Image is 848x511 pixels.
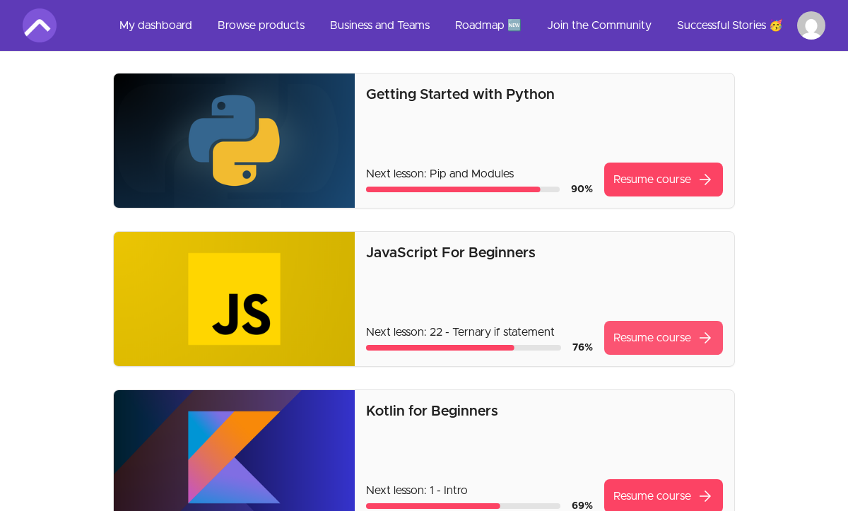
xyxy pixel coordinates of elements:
[697,329,714,346] span: arrow_forward
[604,163,723,196] a: Resume coursearrow_forward
[366,187,560,192] div: Course progress
[114,74,355,208] img: Product image for Getting Started with Python
[572,501,593,511] span: 69 %
[23,8,57,42] img: Amigoscode logo
[697,488,714,505] span: arrow_forward
[366,324,593,341] p: Next lesson: 22 - Ternary if statement
[366,401,723,421] p: Kotlin for Beginners
[108,8,204,42] a: My dashboard
[108,8,825,42] nav: Main
[536,8,663,42] a: Join the Community
[666,8,794,42] a: Successful Stories 🥳
[366,85,723,105] p: Getting Started with Python
[366,165,593,182] p: Next lesson: Pip and Modules
[604,321,723,355] a: Resume coursearrow_forward
[366,503,560,509] div: Course progress
[366,345,561,351] div: Course progress
[366,482,593,499] p: Next lesson: 1 - Intro
[319,8,441,42] a: Business and Teams
[114,232,355,366] img: Product image for JavaScript For Beginners
[206,8,316,42] a: Browse products
[366,243,723,263] p: JavaScript For Beginners
[797,11,825,40] img: Profile image for Carlito Bowers
[444,8,533,42] a: Roadmap 🆕
[697,171,714,188] span: arrow_forward
[572,343,593,353] span: 76 %
[571,184,593,194] span: 90 %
